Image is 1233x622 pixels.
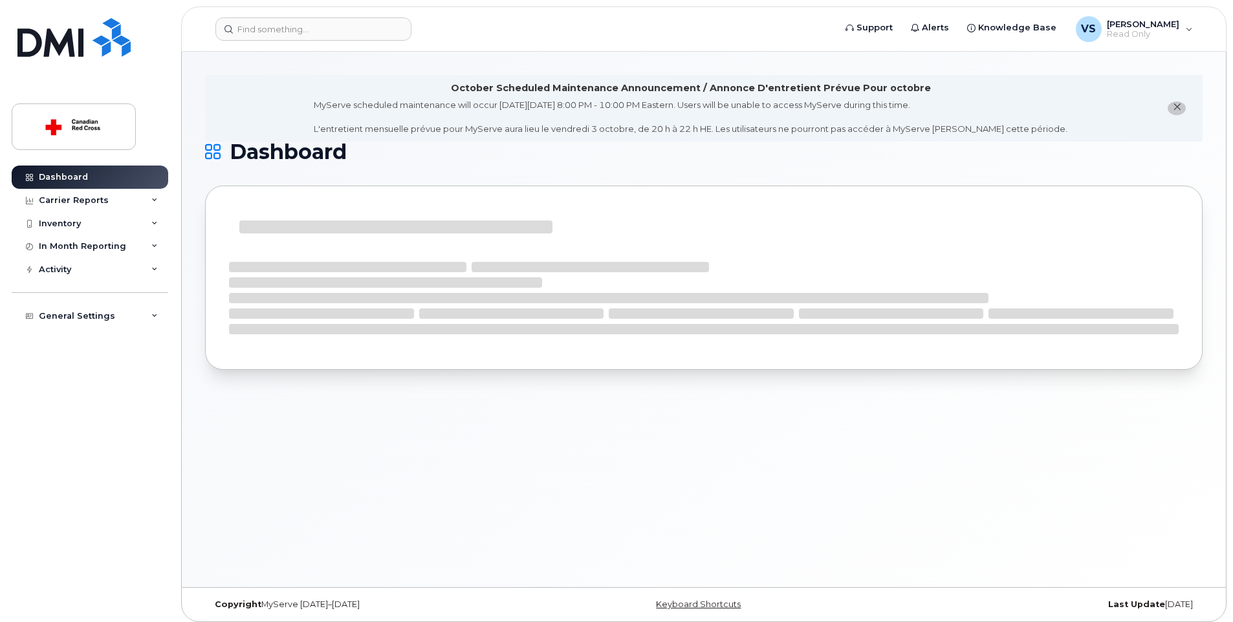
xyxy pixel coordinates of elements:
[870,599,1203,610] div: [DATE]
[215,599,261,609] strong: Copyright
[656,599,741,609] a: Keyboard Shortcuts
[1168,102,1186,115] button: close notification
[314,99,1067,135] div: MyServe scheduled maintenance will occur [DATE][DATE] 8:00 PM - 10:00 PM Eastern. Users will be u...
[1108,599,1165,609] strong: Last Update
[230,142,347,162] span: Dashboard
[451,81,931,95] div: October Scheduled Maintenance Announcement / Annonce D'entretient Prévue Pour octobre
[205,599,538,610] div: MyServe [DATE]–[DATE]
